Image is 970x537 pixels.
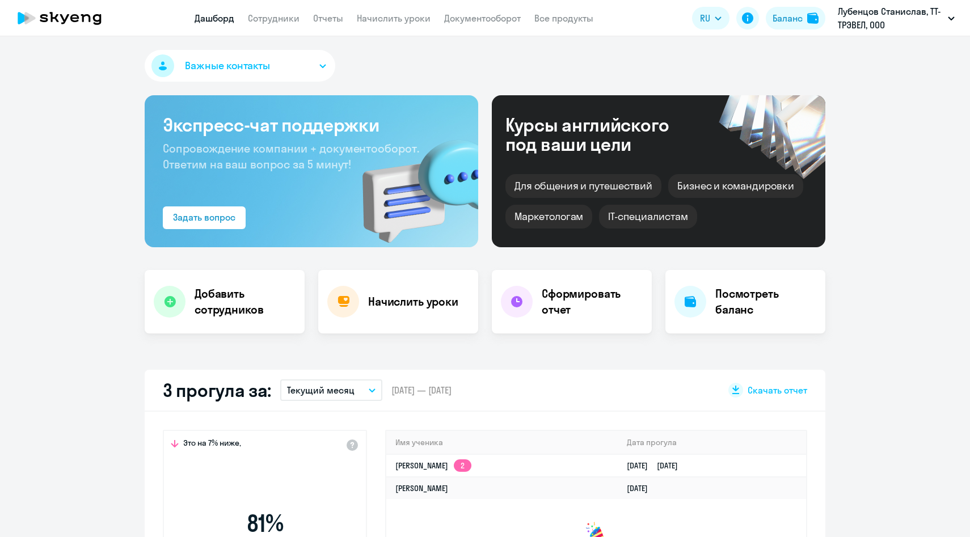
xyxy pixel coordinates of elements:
div: Курсы английского под ваши цели [505,115,699,154]
div: Маркетологам [505,205,592,229]
h4: Сформировать отчет [542,286,643,318]
span: Сопровождение компании + документооборот. Ответим на ваш вопрос за 5 минут! [163,141,419,171]
div: Для общения и путешествий [505,174,661,198]
button: Балансbalance [766,7,825,29]
button: RU [692,7,729,29]
button: Важные контакты [145,50,335,82]
a: [PERSON_NAME]2 [395,460,471,471]
h4: Начислить уроки [368,294,458,310]
span: Важные контакты [185,58,270,73]
p: Текущий месяц [287,383,355,397]
h2: 3 прогула за: [163,379,271,401]
p: Лубенцов Станислав, ТТ-ТРЭВЕЛ, ООО [838,5,943,32]
a: Дашборд [195,12,234,24]
div: Баланс [773,11,803,25]
a: [DATE] [627,483,657,493]
app-skyeng-badge: 2 [454,459,471,472]
img: balance [807,12,819,24]
span: Скачать отчет [748,384,807,396]
button: Лубенцов Станислав, ТТ-ТРЭВЕЛ, ООО [832,5,960,32]
div: Задать вопрос [173,210,235,224]
a: Сотрудники [248,12,300,24]
a: Все продукты [534,12,593,24]
button: Задать вопрос [163,206,246,229]
a: Отчеты [313,12,343,24]
span: RU [700,11,710,25]
h4: Добавить сотрудников [195,286,296,318]
th: Дата прогула [618,431,806,454]
h4: Посмотреть баланс [715,286,816,318]
a: [DATE][DATE] [627,460,687,471]
span: [DATE] — [DATE] [391,384,452,396]
a: Документооборот [444,12,521,24]
div: IT-специалистам [599,205,697,229]
th: Имя ученика [386,431,618,454]
a: Начислить уроки [357,12,431,24]
button: Текущий месяц [280,379,382,401]
h3: Экспресс-чат поддержки [163,113,460,136]
span: Это на 7% ниже, [183,438,241,451]
a: [PERSON_NAME] [395,483,448,493]
img: bg-img [346,120,478,247]
div: Бизнес и командировки [668,174,803,198]
span: 81 % [200,510,330,537]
